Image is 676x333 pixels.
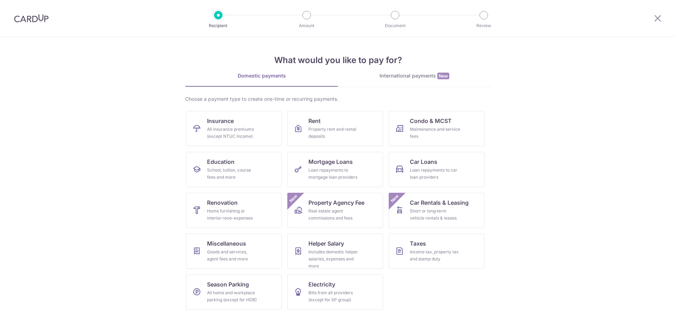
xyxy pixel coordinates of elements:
[287,234,383,269] a: Helper SalaryIncludes domestic helper salaries, expenses and more
[308,126,359,140] div: Property rent and rental deposits
[389,193,484,228] a: Car Rentals & LeasingShort or long‑term vehicle rentals & leasesNew
[410,117,452,125] span: Condo & MCST
[458,22,510,29] p: Review
[207,289,258,303] div: All home and workplace parking (except for HDB)
[287,111,383,146] a: RentProperty rent and rental deposits
[410,198,469,207] span: Car Rentals & Leasing
[186,275,282,310] a: Season ParkingAll home and workplace parking (except for HDB)
[186,193,282,228] a: RenovationHome furnishing or interior reno-expenses
[287,193,383,228] a: Property Agency FeeReal estate agent commissions and feesNew
[192,22,244,29] p: Recipient
[207,167,258,181] div: School, tuition, course fees and more
[207,117,234,125] span: Insurance
[287,275,383,310] a: ElectricityBills from all providers (except for SP group)
[186,152,282,187] a: EducationSchool, tuition, course fees and more
[308,289,359,303] div: Bills from all providers (except for SP group)
[185,95,491,103] div: Choose a payment type to create one-time or recurring payments.
[308,280,335,289] span: Electricity
[308,239,344,248] span: Helper Salary
[185,72,338,79] div: Domestic payments
[369,22,421,29] p: Document
[437,73,449,79] span: New
[389,234,484,269] a: TaxesIncome tax, property tax and stamp duty
[308,167,359,181] div: Loan repayments to mortgage loan providers
[308,158,353,166] span: Mortgage Loans
[207,280,249,289] span: Season Parking
[308,117,321,125] span: Rent
[410,208,461,222] div: Short or long‑term vehicle rentals & leases
[338,72,491,80] div: International payments
[308,208,359,222] div: Real estate agent commissions and fees
[410,126,461,140] div: Maintenance and service fees
[186,234,282,269] a: MiscellaneousGoods and services, agent fees and more
[287,152,383,187] a: Mortgage LoansLoan repayments to mortgage loan providers
[207,198,238,207] span: Renovation
[281,22,333,29] p: Amount
[410,239,426,248] span: Taxes
[308,198,364,207] span: Property Agency Fee
[185,54,491,67] h4: What would you like to pay for?
[207,208,258,222] div: Home furnishing or interior reno-expenses
[410,158,437,166] span: Car Loans
[389,111,484,146] a: Condo & MCSTMaintenance and service fees
[207,158,234,166] span: Education
[410,167,461,181] div: Loan repayments to car loan providers
[631,312,669,329] iframe: Opens a widget where you can find more information
[288,193,299,204] span: New
[207,126,258,140] div: All insurance premiums (except NTUC Income)
[410,248,461,263] div: Income tax, property tax and stamp duty
[389,152,484,187] a: Car LoansLoan repayments to car loan providers
[389,193,401,204] span: New
[207,239,246,248] span: Miscellaneous
[207,248,258,263] div: Goods and services, agent fees and more
[186,111,282,146] a: InsuranceAll insurance premiums (except NTUC Income)
[308,248,359,270] div: Includes domestic helper salaries, expenses and more
[14,14,49,23] img: CardUp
